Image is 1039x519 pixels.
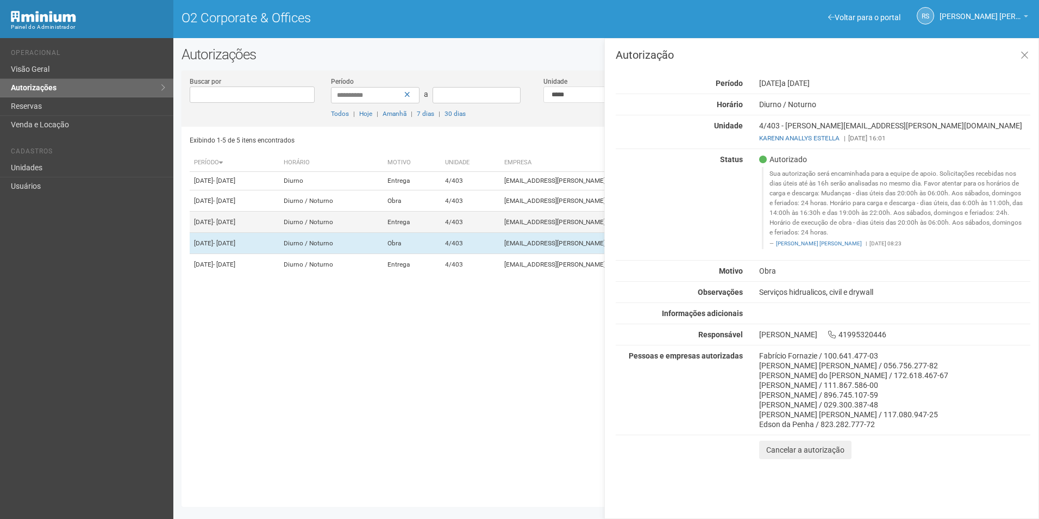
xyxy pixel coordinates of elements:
[917,7,934,24] a: RS
[279,154,384,172] th: Horário
[11,11,76,22] img: Minium
[781,79,810,88] span: a [DATE]
[751,100,1038,109] div: Diurno / Noturno
[190,233,279,254] td: [DATE]
[866,240,867,246] span: |
[698,288,743,296] strong: Observações
[500,233,784,254] td: [EMAIL_ADDRESS][PERSON_NAME][DOMAIN_NAME]
[353,110,355,118] span: |
[190,172,279,190] td: [DATE]
[190,254,279,275] td: [DATE]
[279,172,384,190] td: Diurno
[213,261,235,268] span: - [DATE]
[759,441,852,459] button: Cancelar a autorização
[383,190,441,212] td: Obra
[439,110,440,118] span: |
[383,154,441,172] th: Motivo
[662,309,743,318] strong: Informações adicionais
[751,266,1038,276] div: Obra
[279,190,384,212] td: Diurno / Noturno
[213,197,235,205] span: - [DATE]
[716,79,743,88] strong: Período
[759,370,1030,380] div: [PERSON_NAME] do [PERSON_NAME] / 172.618.467-67
[424,90,428,98] span: a
[940,2,1021,21] span: Rayssa Soares Ribeiro
[279,212,384,233] td: Diurno / Noturno
[500,212,784,233] td: [EMAIL_ADDRESS][PERSON_NAME][DOMAIN_NAME]
[759,133,1030,143] div: [DATE] 16:01
[190,77,221,86] label: Buscar por
[776,240,862,246] a: [PERSON_NAME] [PERSON_NAME]
[762,167,1030,249] blockquote: Sua autorização será encaminhada para a equipe de apoio. Solicitações recebidas nos dias úteis at...
[279,254,384,275] td: Diurno / Noturno
[717,100,743,109] strong: Horário
[190,154,279,172] th: Período
[759,390,1030,400] div: [PERSON_NAME] / 896.745.107-59
[383,212,441,233] td: Entrega
[698,330,743,339] strong: Responsável
[769,240,1024,248] footer: [DATE] 08:23
[500,154,784,172] th: Empresa
[500,190,784,212] td: [EMAIL_ADDRESS][PERSON_NAME][DOMAIN_NAME]
[714,121,743,130] strong: Unidade
[940,14,1028,22] a: [PERSON_NAME] [PERSON_NAME]
[543,77,567,86] label: Unidade
[751,78,1038,88] div: [DATE]
[720,155,743,164] strong: Status
[616,50,1030,60] h3: Autorização
[751,287,1038,297] div: Serviços hidrualicos, civil e drywall
[441,254,500,275] td: 4/403
[190,132,604,149] div: Exibindo 1-5 de 5 itens encontrados
[411,110,412,118] span: |
[377,110,378,118] span: |
[751,330,1038,339] div: [PERSON_NAME] 41995320446
[759,380,1030,390] div: [PERSON_NAME] / 111.867.586-00
[441,190,500,212] td: 4/403
[11,49,165,60] li: Operacional
[844,134,846,142] span: |
[441,154,500,172] th: Unidade
[190,212,279,233] td: [DATE]
[759,155,807,164] span: Autorizado
[213,239,235,247] span: - [DATE]
[359,110,372,118] a: Hoje
[213,218,235,226] span: - [DATE]
[11,147,165,159] li: Cadastros
[500,172,784,190] td: [EMAIL_ADDRESS][PERSON_NAME][DOMAIN_NAME]
[383,172,441,190] td: Entrega
[759,419,1030,429] div: Edson da Penha / 823.282.777-72
[383,233,441,254] td: Obra
[190,190,279,212] td: [DATE]
[751,121,1038,143] div: 4/403 - [PERSON_NAME][EMAIL_ADDRESS][PERSON_NAME][DOMAIN_NAME]
[445,110,466,118] a: 30 dias
[383,110,406,118] a: Amanhã
[759,410,1030,419] div: [PERSON_NAME] [PERSON_NAME] / 117.080.947-25
[383,254,441,275] td: Entrega
[759,134,840,142] a: KARENN ANALLYS ESTELLA
[629,351,743,360] strong: Pessoas e empresas autorizadas
[213,177,235,184] span: - [DATE]
[759,351,1030,361] div: Fabrício Fornazie / 100.641.477-03
[759,400,1030,410] div: [PERSON_NAME] / 029.300.387-48
[500,254,784,275] td: [EMAIL_ADDRESS][PERSON_NAME][DOMAIN_NAME]
[719,267,743,275] strong: Motivo
[441,212,500,233] td: 4/403
[441,172,500,190] td: 4/403
[441,233,500,254] td: 4/403
[331,110,349,118] a: Todos
[181,46,1031,63] h2: Autorizações
[828,13,900,22] a: Voltar para o portal
[759,361,1030,370] div: [PERSON_NAME] [PERSON_NAME] / 056.756.277-82
[181,11,598,25] h1: O2 Corporate & Offices
[11,22,165,32] div: Painel do Administrador
[331,77,354,86] label: Período
[417,110,434,118] a: 7 dias
[279,233,384,254] td: Diurno / Noturno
